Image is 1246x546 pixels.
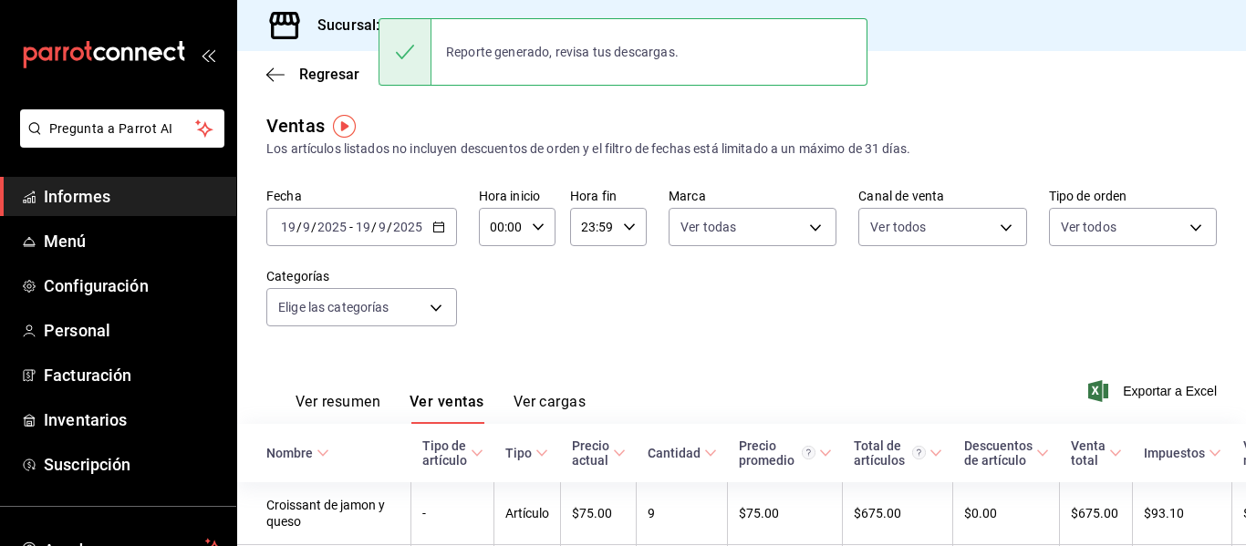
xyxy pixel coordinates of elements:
font: Informes [44,187,110,206]
font: Ver todos [870,220,926,234]
input: -- [280,220,296,234]
font: Fecha [266,189,302,203]
font: Elige las categorías [278,300,389,314]
span: Precio promedio [739,438,832,468]
font: Ventas [266,115,325,137]
font: $93.10 [1144,507,1184,521]
span: Tipo [505,446,548,460]
font: Cantidad [648,446,701,460]
font: Tipo de orden [1049,189,1127,203]
span: Total de artículos [854,438,942,468]
font: Configuración [44,276,149,295]
font: Personal [44,321,110,340]
font: - [349,220,353,234]
font: $75.00 [572,507,612,521]
font: Total de artículos [854,438,905,468]
font: Menú [44,232,87,251]
font: Descuentos de artículo [964,438,1033,468]
font: $675.00 [1071,507,1118,521]
input: -- [378,220,387,234]
font: - [422,507,426,521]
font: Inventarios [44,410,127,429]
font: Los artículos listados no incluyen descuentos de orden y el filtro de fechas está limitado a un m... [266,141,910,156]
span: Venta total [1071,438,1122,468]
font: Reporte generado, revisa tus descargas. [446,45,679,59]
span: Cantidad [648,446,717,460]
font: Ver cargas [514,393,587,410]
font: Hora fin [570,189,617,203]
button: Pregunta a Parrot AI [20,109,224,148]
span: Nombre [266,446,329,460]
font: Precio promedio [739,438,794,468]
font: Suscripción [44,455,130,474]
span: Impuestos [1144,446,1221,460]
font: Nombre [266,446,313,460]
span: Tipo de artículo [422,438,483,468]
button: Regresar [266,66,359,83]
font: Exportar a Excel [1123,384,1217,398]
span: Descuentos de artículo [964,438,1049,468]
button: Exportar a Excel [1092,380,1217,402]
font: $675.00 [854,507,901,521]
button: abrir_cajón_menú [201,47,215,62]
font: Regresar [299,66,359,83]
div: pestañas de navegación [296,392,586,424]
font: Ver todos [1061,220,1116,234]
a: Pregunta a Parrot AI [13,132,224,151]
svg: Precio promedio = Total artículos / cantidad [802,446,815,459]
font: $0.00 [964,507,997,521]
font: Categorías [266,269,329,283]
img: Marcador de información sobre herramientas [333,115,356,138]
input: -- [302,220,311,234]
font: Canal de venta [858,189,944,203]
input: -- [355,220,371,234]
font: $75.00 [739,507,779,521]
font: Ver ventas [410,393,484,410]
font: Facturación [44,366,131,385]
input: ---- [392,220,423,234]
font: Tipo de artículo [422,438,467,468]
font: Ver todas [680,220,736,234]
font: / [296,220,302,234]
font: Ver resumen [296,393,380,410]
font: Impuestos [1144,446,1205,460]
font: Artículo [505,507,549,521]
span: Precio actual [572,438,626,468]
font: Hora inicio [479,189,540,203]
font: Sucursal: Panadería La Añoranza (Terra Viva) [317,16,625,34]
font: Pregunta a Parrot AI [49,121,173,136]
font: Tipo [505,446,532,460]
font: Croissant de jamon y queso [266,499,385,530]
svg: El total de artículos considera cambios de precios en los artículos así como costos adicionales p... [912,446,926,459]
font: / [387,220,392,234]
font: Precio actual [572,438,609,468]
input: ---- [317,220,348,234]
font: / [311,220,317,234]
font: 9 [648,507,655,521]
font: / [371,220,377,234]
font: Marca [669,189,706,203]
font: Venta total [1071,438,1106,468]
